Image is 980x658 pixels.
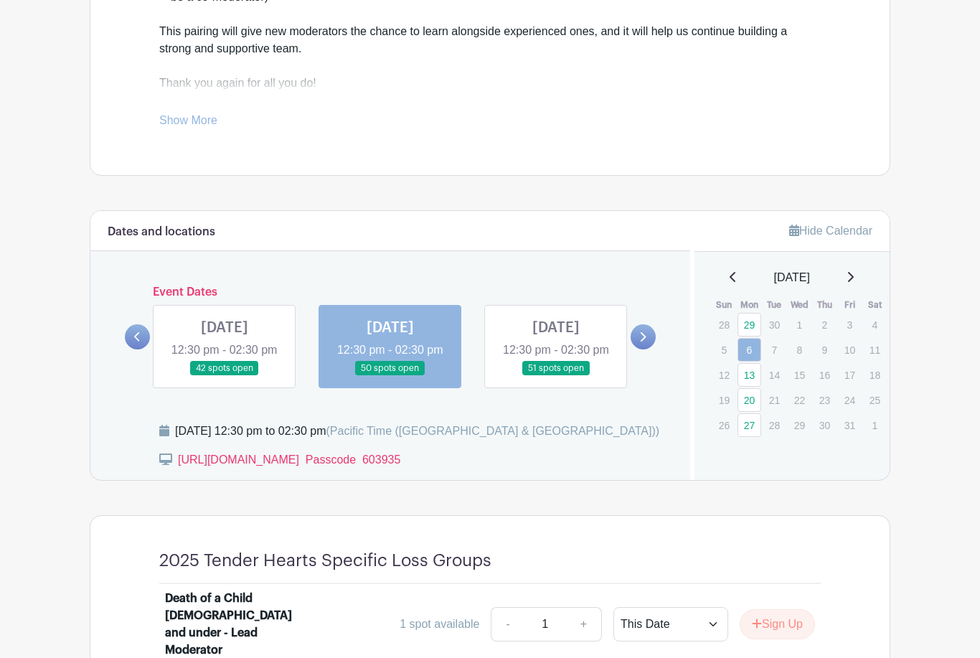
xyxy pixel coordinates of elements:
[813,389,837,411] p: 23
[788,339,811,361] p: 8
[863,414,887,436] p: 1
[863,339,887,361] p: 11
[838,314,862,336] p: 3
[838,389,862,411] p: 24
[788,364,811,386] p: 15
[159,114,217,132] a: Show More
[813,314,837,336] p: 2
[863,314,887,336] p: 4
[159,23,821,161] div: This pairing will give new moderators the chance to learn alongside experienced ones, and it will...
[762,298,787,312] th: Tue
[178,453,400,466] a: [URL][DOMAIN_NAME] Passcode 603935
[738,313,761,337] a: 29
[712,298,737,312] th: Sun
[838,339,862,361] p: 10
[837,298,862,312] th: Fri
[863,389,887,411] p: 25
[712,389,736,411] p: 19
[863,364,887,386] p: 18
[712,314,736,336] p: 28
[763,339,786,361] p: 7
[400,616,479,633] div: 1 spot available
[813,364,837,386] p: 16
[838,364,862,386] p: 17
[788,414,811,436] p: 29
[813,414,837,436] p: 30
[774,269,810,286] span: [DATE]
[740,609,815,639] button: Sign Up
[712,339,736,361] p: 5
[738,338,761,362] a: 6
[789,225,872,237] a: Hide Calendar
[175,423,659,440] div: [DATE] 12:30 pm to 02:30 pm
[763,314,786,336] p: 30
[738,413,761,437] a: 27
[159,550,491,571] h4: 2025 Tender Hearts Specific Loss Groups
[491,607,524,641] a: -
[812,298,837,312] th: Thu
[712,364,736,386] p: 12
[738,388,761,412] a: 20
[108,225,215,239] h6: Dates and locations
[738,363,761,387] a: 13
[712,414,736,436] p: 26
[763,364,786,386] p: 14
[763,389,786,411] p: 21
[788,389,811,411] p: 22
[787,298,812,312] th: Wed
[788,314,811,336] p: 1
[737,298,762,312] th: Mon
[763,414,786,436] p: 28
[813,339,837,361] p: 9
[326,425,659,437] span: (Pacific Time ([GEOGRAPHIC_DATA] & [GEOGRAPHIC_DATA]))
[566,607,602,641] a: +
[862,298,887,312] th: Sat
[838,414,862,436] p: 31
[150,286,631,299] h6: Event Dates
